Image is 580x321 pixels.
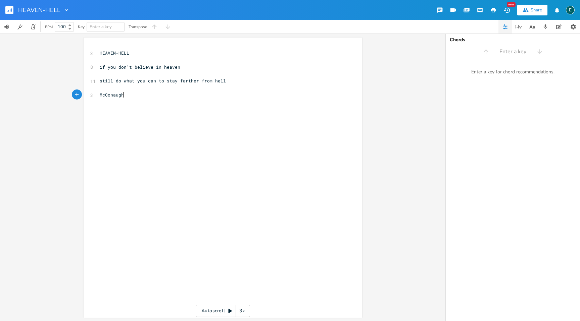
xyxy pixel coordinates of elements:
span: still do what you can to stay farther from hell [100,78,226,84]
span: if you don't believe in heaven [100,64,180,70]
div: edenmusic [566,6,575,14]
div: New [507,2,516,7]
span: HEAVEN-HELL [18,7,60,13]
button: Share [517,5,547,15]
div: Share [531,7,542,13]
div: BPM [45,25,53,29]
span: Enter a key [499,48,526,56]
div: Key [78,25,85,29]
button: E [566,2,575,18]
span: HEAVEN-HELL [100,50,129,56]
div: Autoscroll [196,305,250,317]
button: New [500,4,514,16]
div: Enter a key for chord recommendations. [446,65,580,79]
div: Chords [450,38,576,42]
div: 3x [236,305,248,317]
span: Enter a key [90,24,112,30]
span: McConaugh [100,92,124,98]
div: Transpose [129,25,147,29]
